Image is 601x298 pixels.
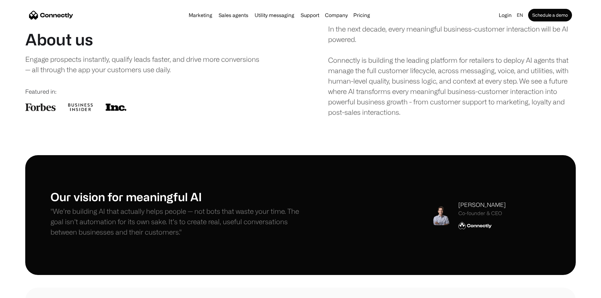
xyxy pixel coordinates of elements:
[252,13,297,18] a: Utility messaging
[216,13,251,18] a: Sales agents
[6,286,38,296] aside: Language selected: English
[25,30,93,49] h1: About us
[496,11,514,20] a: Login
[351,13,373,18] a: Pricing
[328,24,576,117] div: In the next decade, every meaningful business-customer interaction will be AI powered. Connectly ...
[323,11,350,20] div: Company
[50,206,301,237] p: "We’re building AI that actually helps people — not bots that waste your time. The goal isn’t aut...
[50,190,301,203] h1: Our vision for meaningful AI
[25,54,261,75] div: Engage prospects instantly, qualify leads faster, and drive more conversions — all through the ap...
[514,11,527,20] div: en
[298,13,322,18] a: Support
[528,9,572,21] a: Schedule a demo
[458,201,506,209] div: [PERSON_NAME]
[29,10,73,20] a: home
[458,210,506,216] div: Co-founder & CEO
[186,13,215,18] a: Marketing
[13,287,38,296] ul: Language list
[517,11,523,20] div: en
[325,11,348,20] div: Company
[25,87,273,96] div: Featured in:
